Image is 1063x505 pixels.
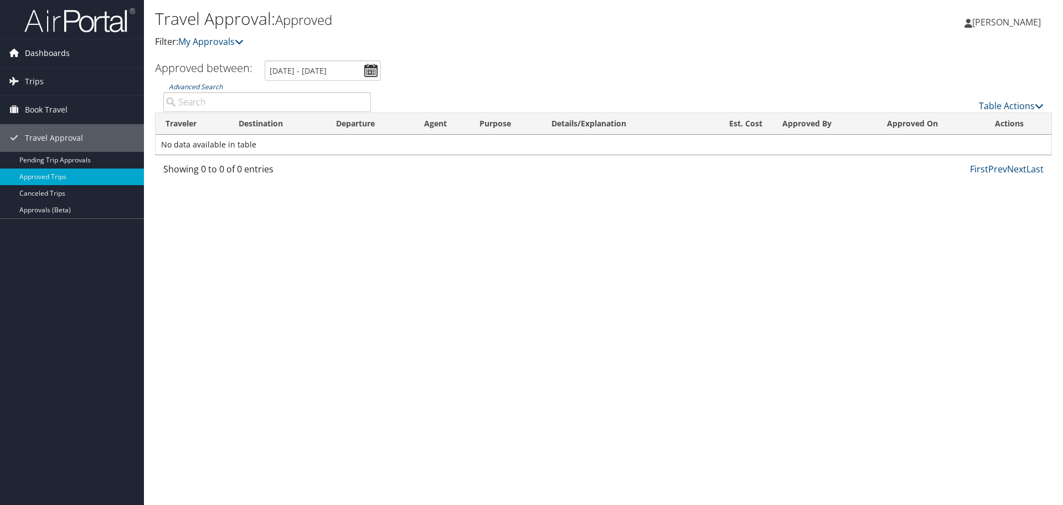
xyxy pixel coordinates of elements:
span: Dashboards [25,39,70,67]
span: Trips [25,68,44,95]
h1: Travel Approval: [155,7,753,30]
th: Departure: activate to sort column ascending [326,113,414,135]
span: Travel Approval [25,124,83,152]
a: Advanced Search [169,82,223,91]
td: No data available in table [156,135,1051,155]
th: Actions [985,113,1051,135]
th: Purpose [469,113,541,135]
th: Est. Cost: activate to sort column ascending [698,113,772,135]
a: First [970,163,988,175]
h3: Approved between: [155,60,252,75]
img: airportal-logo.png [24,7,135,33]
th: Traveler: activate to sort column ascending [156,113,229,135]
input: Advanced Search [163,92,371,112]
a: Table Actions [979,100,1044,112]
a: Last [1026,163,1044,175]
p: Filter: [155,35,753,49]
a: Next [1007,163,1026,175]
div: Showing 0 to 0 of 0 entries [163,162,371,181]
span: [PERSON_NAME] [972,16,1041,28]
th: Agent [414,113,469,135]
span: Book Travel [25,96,68,124]
a: Prev [988,163,1007,175]
th: Details/Explanation [541,113,698,135]
a: My Approvals [178,35,244,48]
a: [PERSON_NAME] [964,6,1052,39]
th: Approved By: activate to sort column ascending [772,113,877,135]
small: Approved [275,11,332,29]
input: [DATE] - [DATE] [265,60,381,81]
th: Destination: activate to sort column ascending [229,113,327,135]
th: Approved On: activate to sort column ascending [877,113,984,135]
